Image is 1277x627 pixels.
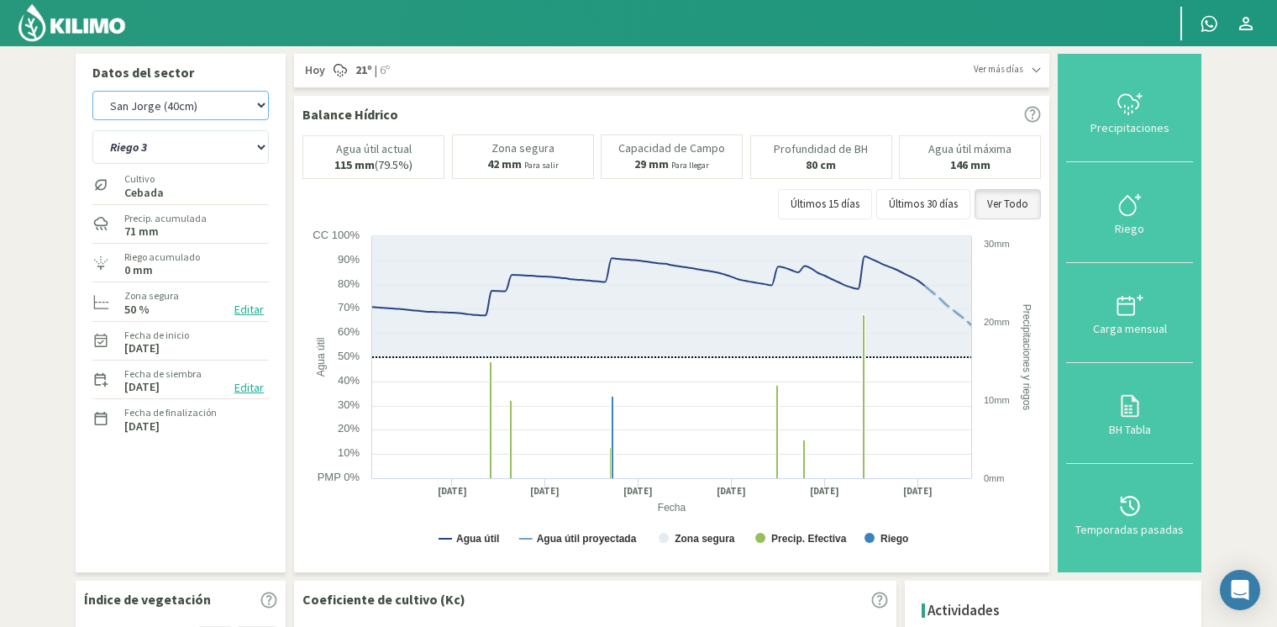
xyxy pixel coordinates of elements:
[377,62,390,79] span: 6º
[302,62,325,79] span: Hoy
[810,485,839,498] text: [DATE]
[1066,464,1193,564] button: Temporadas pasadas
[1071,424,1188,435] div: BH Tabla
[524,160,559,171] small: Para salir
[717,485,746,498] text: [DATE]
[124,250,200,265] label: Riego acumulado
[771,533,847,545] text: Precip. Efectiva
[84,589,211,609] p: Índice de vegetación
[124,187,164,198] label: Cebada
[530,485,560,498] text: [DATE]
[124,382,160,393] label: [DATE]
[984,239,1010,249] text: 30mm
[675,533,735,545] text: Zona segura
[806,157,836,172] b: 80 cm
[903,485,933,498] text: [DATE]
[338,446,360,459] text: 10%
[876,189,970,219] button: Últimos 30 días
[124,171,164,187] label: Cultivo
[229,300,269,319] button: Editar
[634,156,669,171] b: 29 mm
[1071,122,1188,134] div: Precipitaciones
[17,3,127,43] img: Kilimo
[334,159,413,171] p: (79.5%)
[950,157,991,172] b: 146 mm
[618,142,725,155] p: Capacidad de Campo
[778,189,872,219] button: Últimos 15 días
[302,589,465,609] p: Coeficiente de cultivo (Kc)
[338,253,360,266] text: 90%
[92,62,269,82] p: Datos del sector
[124,405,217,420] label: Fecha de finalización
[1071,223,1188,234] div: Riego
[438,485,467,498] text: [DATE]
[1066,363,1193,463] button: BH Tabla
[124,265,153,276] label: 0 mm
[487,156,522,171] b: 42 mm
[302,104,398,124] p: Balance Hídrico
[124,304,150,315] label: 50 %
[229,378,269,398] button: Editar
[658,503,686,514] text: Fecha
[928,143,1012,155] p: Agua útil máxima
[491,142,554,155] p: Zona segura
[774,143,868,155] p: Profundidad de BH
[336,143,412,155] p: Agua útil actual
[338,350,360,362] text: 50%
[338,398,360,411] text: 30%
[1071,323,1188,335] div: Carga mensual
[338,374,360,387] text: 40%
[124,421,160,432] label: [DATE]
[671,160,709,171] small: Para llegar
[338,325,360,338] text: 60%
[1021,304,1033,411] text: Precipitaciones y riegos
[338,277,360,290] text: 80%
[124,343,160,354] label: [DATE]
[928,603,1000,619] h4: Actividades
[124,211,207,226] label: Precip. acumulada
[355,62,372,77] strong: 21º
[1220,570,1260,610] div: Open Intercom Messenger
[313,229,360,241] text: CC 100%
[984,473,1004,483] text: 0mm
[880,533,908,545] text: Riego
[338,301,360,313] text: 70%
[338,422,360,435] text: 20%
[623,485,653,498] text: [DATE]
[537,533,637,545] text: Agua útil proyectada
[975,189,1041,219] button: Ver Todo
[984,317,1010,327] text: 20mm
[1066,263,1193,363] button: Carga mensual
[974,62,1023,76] span: Ver más días
[124,366,202,382] label: Fecha de siembra
[375,62,377,79] span: |
[334,157,375,172] b: 115 mm
[1066,62,1193,162] button: Precipitaciones
[318,471,360,483] text: PMP 0%
[984,395,1010,405] text: 10mm
[1066,162,1193,262] button: Riego
[124,288,179,303] label: Zona segura
[315,338,327,377] text: Agua útil
[456,533,499,545] text: Agua útil
[124,226,159,237] label: 71 mm
[124,328,189,343] label: Fecha de inicio
[1071,524,1188,535] div: Temporadas pasadas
